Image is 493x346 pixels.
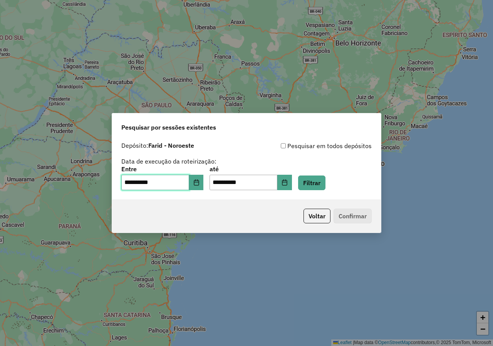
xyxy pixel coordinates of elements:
[298,176,325,190] button: Filtrar
[210,164,292,174] label: até
[189,175,204,190] button: Choose Date
[121,164,203,174] label: Entre
[277,175,292,190] button: Choose Date
[121,123,216,132] span: Pesquisar por sessões existentes
[304,209,330,223] button: Voltar
[121,141,194,150] label: Depósito:
[148,142,194,149] strong: Farid - Noroeste
[246,141,372,150] div: Pesquisar em todos depósitos
[121,157,216,166] label: Data de execução da roteirização:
